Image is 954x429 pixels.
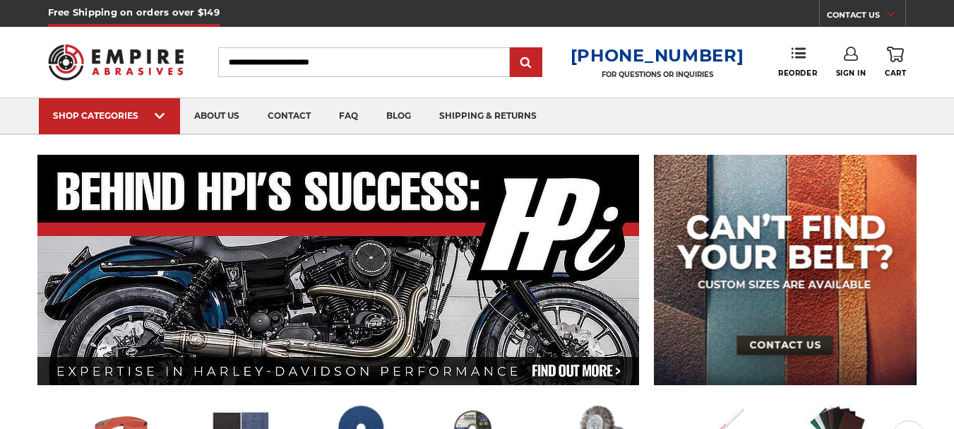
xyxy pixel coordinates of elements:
span: Sign In [836,69,866,78]
p: FOR QUESTIONS OR INQUIRIES [571,70,744,79]
a: Cart [885,47,906,78]
a: shipping & returns [425,98,551,134]
span: Reorder [778,69,817,78]
img: promo banner for custom belts. [654,155,917,385]
a: contact [254,98,325,134]
a: blog [372,98,425,134]
div: SHOP CATEGORIES [53,110,166,121]
img: Banner for an interview featuring Horsepower Inc who makes Harley performance upgrades featured o... [37,155,640,385]
a: [PHONE_NUMBER] [571,45,744,66]
a: about us [180,98,254,134]
a: Reorder [778,47,817,77]
a: CONTACT US [827,7,905,27]
a: faq [325,98,372,134]
span: Cart [885,69,906,78]
img: Empire Abrasives [48,35,184,88]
